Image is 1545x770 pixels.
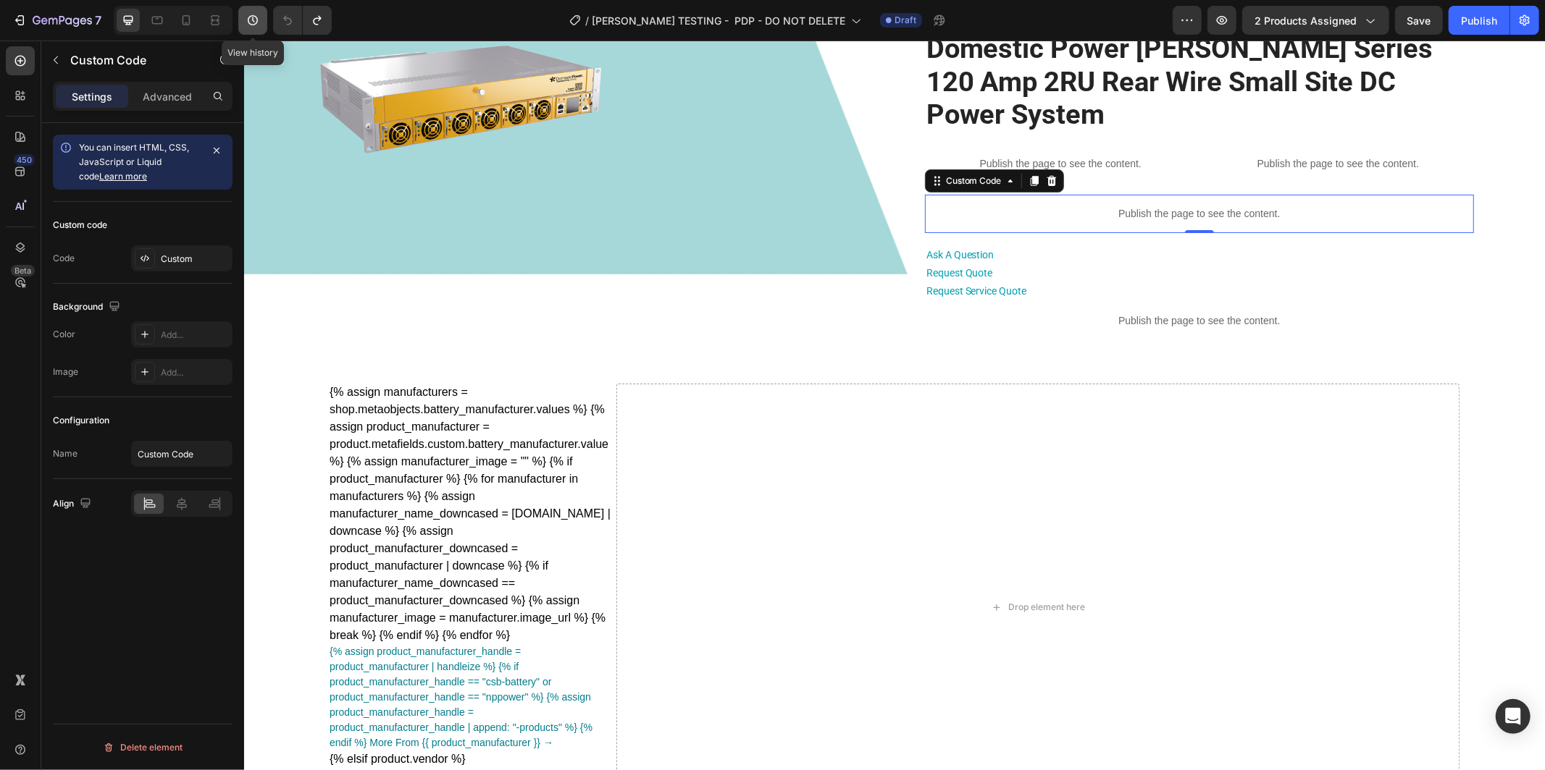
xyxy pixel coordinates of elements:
span: / [585,13,589,28]
a: request quote [682,227,749,238]
button: 2 products assigned [1242,6,1389,35]
div: Open Intercom Messenger [1496,699,1531,734]
div: Publish [1461,13,1497,28]
button: Save [1395,6,1443,35]
span: More From {{ product_manufacturer }} → [125,696,309,708]
span: Draft [895,14,916,27]
h2: {% assign product_manufacturer_handle = product_manufacturer | handleize %} {% if product_manufac... [85,604,367,710]
p: Advanced [143,89,192,104]
div: Undo/Redo [273,6,332,35]
div: Drop element here [764,561,841,572]
div: Add... [161,366,229,379]
div: Configuration [53,414,109,427]
p: Settings [72,89,112,104]
div: Beta [11,265,35,276]
p: Custom Code [70,51,193,69]
a: request service quote [682,245,783,256]
a: ask a question [682,208,750,220]
div: Align [53,494,94,514]
span: 2 products assigned [1255,13,1357,28]
p: 7 [95,12,101,29]
button: Publish [1449,6,1510,35]
div: 450 [14,154,35,166]
span: [PERSON_NAME] TESTING - PDP - DO NOT DELETE [592,13,845,28]
iframe: Design area [244,41,1545,770]
div: Delete element [103,739,183,756]
p: Publish the page to see the content. [958,116,1230,131]
p: Publish the page to see the content. [681,116,952,131]
div: Color [53,328,75,341]
a: Learn more [99,171,147,182]
span: You can insert HTML, CSS, JavaScript or Liquid code [79,142,189,182]
div: Background [53,297,123,317]
p: Publish the page to see the content. [681,166,1230,181]
button: 7 [6,6,108,35]
span: Save [1407,14,1431,27]
div: Name [53,447,78,460]
div: Image [53,365,78,378]
div: Code [53,252,75,265]
div: Custom Code [699,134,761,147]
div: Custom code [53,219,107,232]
p: Publish the page to see the content. [681,273,1230,288]
div: Add... [161,329,229,342]
div: Custom [161,253,229,266]
button: Delete element [53,736,233,759]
